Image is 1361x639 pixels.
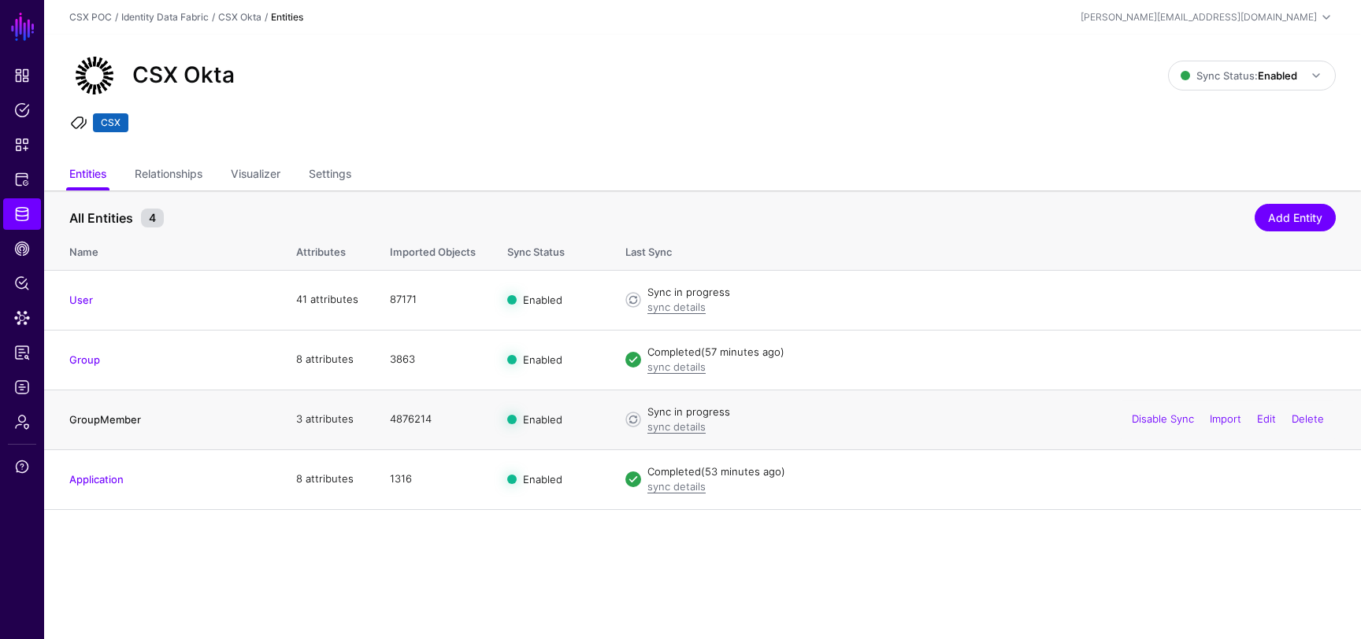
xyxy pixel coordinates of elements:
[14,241,30,257] span: CAEP Hub
[523,473,562,486] span: Enabled
[374,330,491,390] td: 3863
[3,129,41,161] a: Snippets
[280,390,374,449] td: 3 attributes
[309,161,351,190] a: Settings
[3,268,41,299] a: Policy Lens
[231,161,280,190] a: Visualizer
[647,301,706,313] a: sync details
[14,379,30,395] span: Logs
[647,420,706,433] a: sync details
[135,161,202,190] a: Relationships
[647,285,1336,301] div: Sync in progress
[3,60,41,91] a: Dashboard
[261,10,271,24] div: /
[14,414,30,430] span: Admin
[112,10,121,24] div: /
[1257,412,1276,425] a: Edit
[3,337,41,368] a: Reports
[491,229,610,270] th: Sync Status
[132,62,235,89] h2: CSX Okta
[3,406,41,438] a: Admin
[647,480,706,493] a: sync details
[14,137,30,153] span: Snippets
[69,161,106,190] a: Entities
[1258,69,1297,82] strong: Enabled
[1132,412,1194,425] a: Disable Sync
[1255,204,1336,231] a: Add Entity
[523,353,562,366] span: Enabled
[647,464,1336,480] div: Completed (53 minutes ago)
[69,50,120,101] img: svg+xml;base64,PHN2ZyB3aWR0aD0iNjQiIGhlaWdodD0iNjQiIHZpZXdCb3g9IjAgMCA2NCA2NCIgZmlsbD0ibm9uZSIgeG...
[271,11,303,23] strong: Entities
[69,473,124,486] a: Application
[209,10,218,24] div: /
[69,11,112,23] a: CSX POC
[9,9,36,44] a: SGNL
[374,229,491,270] th: Imported Objects
[14,459,30,475] span: Support
[374,390,491,449] td: 4876214
[523,413,562,426] span: Enabled
[14,275,30,291] span: Policy Lens
[69,353,100,366] a: Group
[280,270,374,330] td: 41 attributes
[280,229,374,270] th: Attributes
[647,345,1336,360] div: Completed (57 minutes ago)
[523,294,562,306] span: Enabled
[647,404,1336,420] div: Sync in progress
[65,209,137,227] span: All Entities
[141,209,164,227] small: 4
[218,11,261,23] a: CSX Okta
[44,229,280,270] th: Name
[14,310,30,326] span: Data Lens
[121,11,209,23] a: Identity Data Fabric
[3,233,41,264] a: CAEP Hub
[280,449,374,509] td: 8 attributes
[3,371,41,403] a: Logs
[3,94,41,126] a: Policies
[14,345,30,360] span: Reports
[93,113,128,132] span: CSX
[647,360,706,373] a: sync details
[3,302,41,334] a: Data Lens
[1210,412,1241,425] a: Import
[14,206,30,222] span: Identity Data Fabric
[1181,69,1297,82] span: Sync Status:
[14,172,30,187] span: Protected Systems
[374,449,491,509] td: 1316
[14,102,30,118] span: Policies
[374,270,491,330] td: 87171
[280,330,374,390] td: 8 attributes
[1081,10,1317,24] div: [PERSON_NAME][EMAIL_ADDRESS][DOMAIN_NAME]
[1292,412,1324,425] a: Delete
[3,164,41,195] a: Protected Systems
[69,294,93,306] a: User
[3,198,41,230] a: Identity Data Fabric
[610,229,1361,270] th: Last Sync
[14,68,30,83] span: Dashboard
[69,413,141,426] a: GroupMember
